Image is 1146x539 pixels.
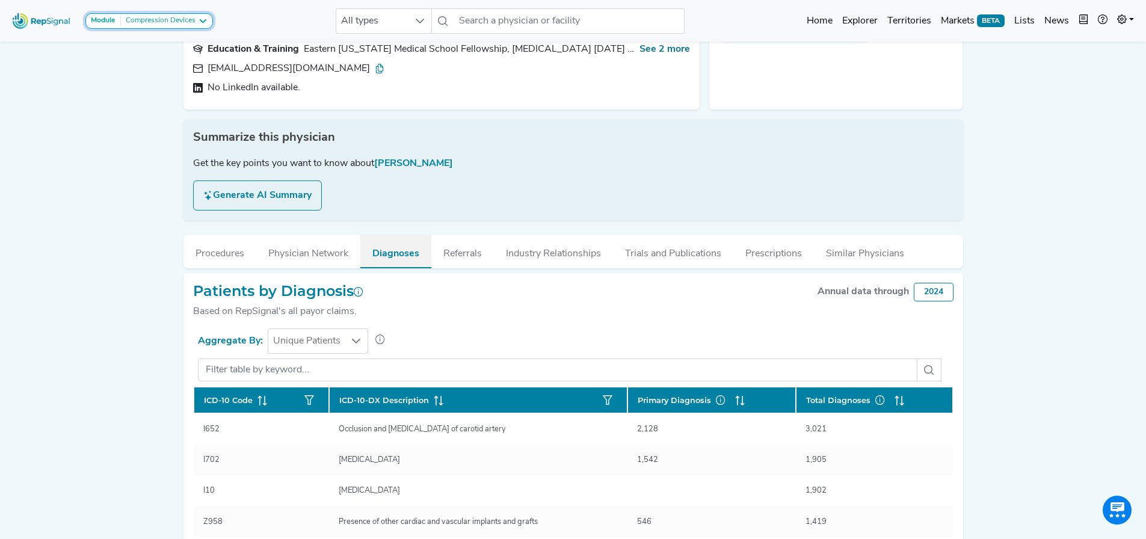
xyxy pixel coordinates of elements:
[374,159,453,168] span: [PERSON_NAME]
[798,516,834,528] div: 1,419
[331,516,545,528] div: Presence of other cardiac and vascular implants and grafts
[431,235,494,267] button: Referrals
[196,516,230,528] div: Z958
[454,8,684,34] input: Search a physician or facility
[268,329,345,353] span: Unique Patients
[208,61,384,76] div: [EMAIL_ADDRESS][DOMAIN_NAME]
[630,423,665,435] div: 2,128
[193,129,335,147] span: Summarize this physician
[193,283,363,300] h2: Patients by Diagnosis
[806,395,890,406] span: Total Diagnoses
[494,235,613,267] button: Industry Relationships
[208,42,299,57] div: Education & Training
[1074,9,1093,33] button: Intel Book
[733,235,814,267] button: Prescriptions
[196,485,222,496] div: I10
[196,423,227,435] div: I652
[639,45,690,54] span: See 2 more
[936,9,1009,33] a: MarketsBETA
[613,235,733,267] button: Trials and Publications
[798,454,834,466] div: 1,905
[121,16,196,26] div: Compression Devices
[256,235,360,267] button: Physician Network
[198,336,263,346] strong: Aggregate By:
[814,235,916,267] button: Similar Physicians
[802,9,837,33] a: Home
[85,13,213,29] button: ModuleCompression Devices
[914,283,953,301] div: 2024
[196,454,227,466] div: I702
[1040,9,1074,33] a: News
[638,395,730,406] span: Primary Diagnosis
[883,9,936,33] a: Territories
[331,485,407,496] div: [MEDICAL_DATA]
[630,454,665,466] div: 1,542
[818,285,909,299] div: Annual data through
[798,423,834,435] div: 3,021
[208,81,300,95] span: No LinkedIn available.
[977,14,1005,26] span: BETA
[798,485,834,496] div: 1,902
[198,359,917,381] input: Filter table by keyword...
[193,304,363,319] div: Based on RepSignal's all payor claims.
[183,235,256,267] button: Procedures
[204,395,253,406] span: ICD-10 Code
[331,423,513,435] div: Occlusion and [MEDICAL_DATA] of carotid artery
[304,42,635,57] div: Eastern Virginia Medical School Fellowship, vascular surgery 2013 - 2015
[336,9,408,33] span: All types
[630,516,659,528] div: 546
[193,180,322,211] button: Generate AI Summary
[339,395,429,406] span: ICD-10-DX Description
[360,235,431,268] button: Diagnoses
[331,454,407,466] div: [MEDICAL_DATA]
[1009,9,1040,33] a: Lists
[837,9,883,33] a: Explorer
[193,156,953,171] div: Get the key points you want to know about
[91,17,116,24] strong: Module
